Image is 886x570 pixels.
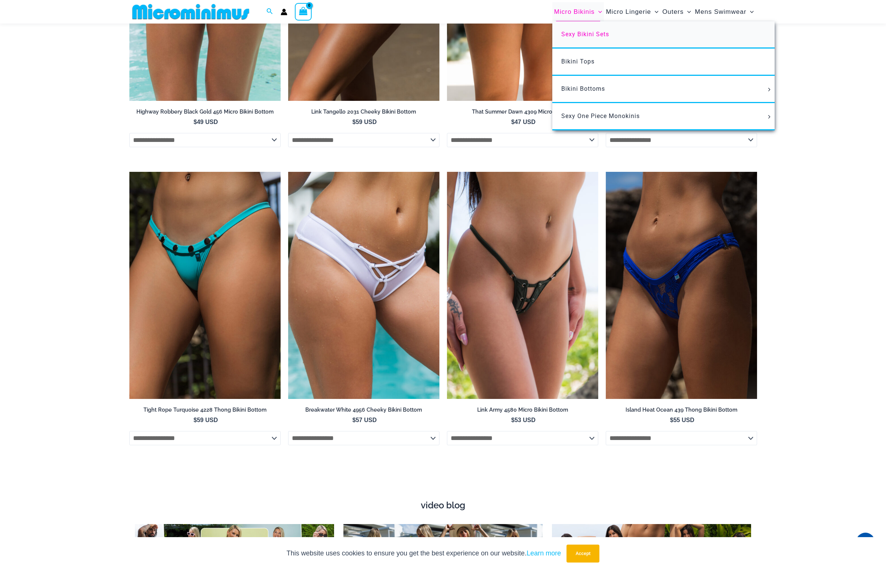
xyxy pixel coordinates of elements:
a: Learn more [527,549,561,557]
img: Breakwater White 4956 Shorts 01 [288,172,439,399]
bdi: 59 USD [194,417,218,423]
bdi: 55 USD [670,417,694,423]
span: Sexy One Piece Monokinis [561,112,640,120]
span: Bikini Tops [561,58,595,65]
span: Micro Lingerie [606,2,651,21]
a: Micro BikinisMenu ToggleMenu Toggle [552,2,604,21]
span: $ [670,417,673,423]
span: $ [194,417,197,423]
img: Tight Rope Turquoise 4228 Thong Bottom 01 [129,172,281,399]
bdi: 53 USD [511,417,535,423]
a: Link Tangello 2031 Cheeky Bikini Bottom [288,108,439,118]
a: Breakwater White 4956 Cheeky Bikini Bottom [288,406,439,416]
h2: Tight Rope Turquoise 4228 Thong Bikini Bottom [129,406,281,413]
a: Tight Rope Turquoise 4228 Thong Bikini Bottom [129,406,281,416]
a: Link Army 4580 Micro Bikini Bottom [447,406,598,416]
a: Sexy Bikini Sets [552,21,775,49]
a: Mens SwimwearMenu ToggleMenu Toggle [693,2,756,21]
a: Link Army 4580 Micro 01Link Army 4580 Micro 02Link Army 4580 Micro 02 [447,172,598,399]
span: Micro Bikinis [554,2,595,21]
span: Menu Toggle [765,88,773,92]
span: Menu Toggle [595,2,602,21]
nav: Site Navigation [551,1,757,22]
h2: Link Army 4580 Micro Bikini Bottom [447,406,598,413]
span: $ [511,417,515,423]
span: $ [194,119,197,125]
a: Account icon link [281,9,287,15]
h4: video blog [135,500,751,511]
img: Link Army 4580 Micro 01 [447,172,598,399]
h2: Island Heat Ocean 439 Thong Bikini Bottom [606,406,757,413]
img: Island Heat Ocean 439 Bottom 01 [606,172,757,399]
a: OutersMenu ToggleMenu Toggle [660,2,693,21]
span: Menu Toggle [651,2,658,21]
span: Bikini Bottoms [561,85,605,92]
span: Sexy Bikini Sets [561,31,609,38]
h2: Breakwater White 4956 Cheeky Bikini Bottom [288,406,439,413]
a: Micro LingerieMenu ToggleMenu Toggle [604,2,660,21]
span: Menu Toggle [746,2,754,21]
a: That Summer Dawn 4309 Micro Bottom [447,108,598,118]
h2: That Summer Dawn 4309 Micro Bottom [447,108,598,115]
a: Highway Robbery Black Gold 456 Micro Bikini Bottom [129,108,281,118]
span: Mens Swimwear [695,2,747,21]
a: Breakwater White 4956 Shorts 01Breakwater White 341 Top 4956 Shorts 04Breakwater White 341 Top 49... [288,172,439,399]
a: Island Heat Ocean 439 Bottom 01Island Heat Ocean 439 Bottom 02Island Heat Ocean 439 Bottom 02 [606,172,757,399]
a: Bikini BottomsMenu ToggleMenu Toggle [552,76,775,103]
button: Accept [567,545,599,563]
span: Menu Toggle [683,2,691,21]
span: Menu Toggle [765,115,773,119]
span: Outers [662,2,683,21]
h2: Link Tangello 2031 Cheeky Bikini Bottom [288,108,439,115]
a: Sexy One Piece MonokinisMenu ToggleMenu Toggle [552,103,775,130]
bdi: 47 USD [511,119,535,125]
h2: Highway Robbery Black Gold 456 Micro Bikini Bottom [129,108,281,115]
span: $ [352,417,356,423]
a: Island Heat Ocean 439 Thong Bikini Bottom [606,406,757,416]
a: Tight Rope Turquoise 4228 Thong Bottom 01Tight Rope Turquoise 4228 Thong Bottom 02Tight Rope Turq... [129,172,281,399]
a: Bikini Tops [552,49,775,76]
bdi: 57 USD [352,417,377,423]
a: View Shopping Cart, empty [295,3,312,20]
bdi: 49 USD [194,119,218,125]
bdi: 59 USD [352,119,377,125]
span: $ [352,119,356,125]
img: MM SHOP LOGO FLAT [129,3,252,20]
span: $ [511,119,515,125]
p: This website uses cookies to ensure you get the best experience on our website. [287,548,561,559]
a: Search icon link [266,7,273,17]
